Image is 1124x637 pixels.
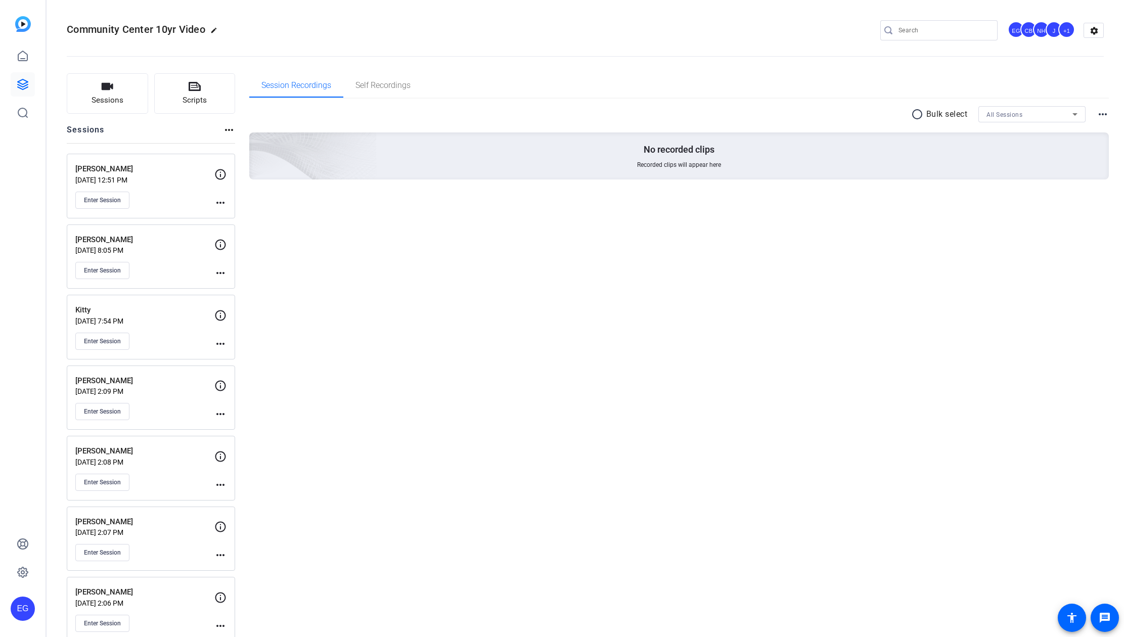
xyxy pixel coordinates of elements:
[1020,21,1038,39] ngx-avatar: Chloe Badat
[214,338,227,350] mat-icon: more_horiz
[1097,108,1109,120] mat-icon: more_horiz
[75,516,214,528] p: [PERSON_NAME]
[67,73,148,114] button: Sessions
[214,620,227,632] mat-icon: more_horiz
[1084,23,1104,38] mat-icon: settings
[75,317,214,325] p: [DATE] 7:54 PM
[92,95,123,106] span: Sessions
[136,32,377,252] img: embarkstudio-empty-session.png
[75,528,214,536] p: [DATE] 2:07 PM
[214,408,227,420] mat-icon: more_horiz
[75,262,129,279] button: Enter Session
[75,615,129,632] button: Enter Session
[898,24,990,36] input: Search
[1008,21,1024,38] div: EG
[183,95,207,106] span: Scripts
[67,23,205,35] span: Community Center 10yr Video
[84,549,121,557] span: Enter Session
[214,479,227,491] mat-icon: more_horiz
[84,337,121,345] span: Enter Session
[84,619,121,627] span: Enter Session
[210,27,222,39] mat-icon: edit
[1020,21,1037,38] div: CB
[1046,21,1063,39] ngx-avatar: jenn.rubin@airbnb.com
[84,266,121,275] span: Enter Session
[75,192,129,209] button: Enter Session
[11,597,35,621] div: EG
[75,403,129,420] button: Enter Session
[644,144,714,156] p: No recorded clips
[986,111,1022,118] span: All Sessions
[911,108,926,120] mat-icon: radio_button_unchecked
[1046,21,1062,38] div: J
[214,197,227,209] mat-icon: more_horiz
[75,246,214,254] p: [DATE] 8:05 PM
[355,81,411,89] span: Self Recordings
[75,333,129,350] button: Enter Session
[261,81,331,89] span: Session Recordings
[1033,21,1050,38] div: NH
[1008,21,1025,39] ngx-avatar: Erika Galeana
[75,586,214,598] p: [PERSON_NAME]
[75,458,214,466] p: [DATE] 2:08 PM
[637,161,721,169] span: Recorded clips will appear here
[75,387,214,395] p: [DATE] 2:09 PM
[926,108,968,120] p: Bulk select
[1099,612,1111,624] mat-icon: message
[154,73,236,114] button: Scripts
[75,234,214,246] p: [PERSON_NAME]
[75,474,129,491] button: Enter Session
[15,16,31,32] img: blue-gradient.svg
[75,544,129,561] button: Enter Session
[1058,21,1075,38] div: +1
[75,163,214,175] p: [PERSON_NAME]
[75,176,214,184] p: [DATE] 12:51 PM
[75,375,214,387] p: [PERSON_NAME]
[75,445,214,457] p: [PERSON_NAME]
[1033,21,1051,39] ngx-avatar: Niki Hyde
[84,196,121,204] span: Enter Session
[75,599,214,607] p: [DATE] 2:06 PM
[214,267,227,279] mat-icon: more_horiz
[214,549,227,561] mat-icon: more_horiz
[67,124,105,143] h2: Sessions
[223,124,235,136] mat-icon: more_horiz
[1066,612,1078,624] mat-icon: accessibility
[84,478,121,486] span: Enter Session
[75,304,214,316] p: Kitty
[84,407,121,416] span: Enter Session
